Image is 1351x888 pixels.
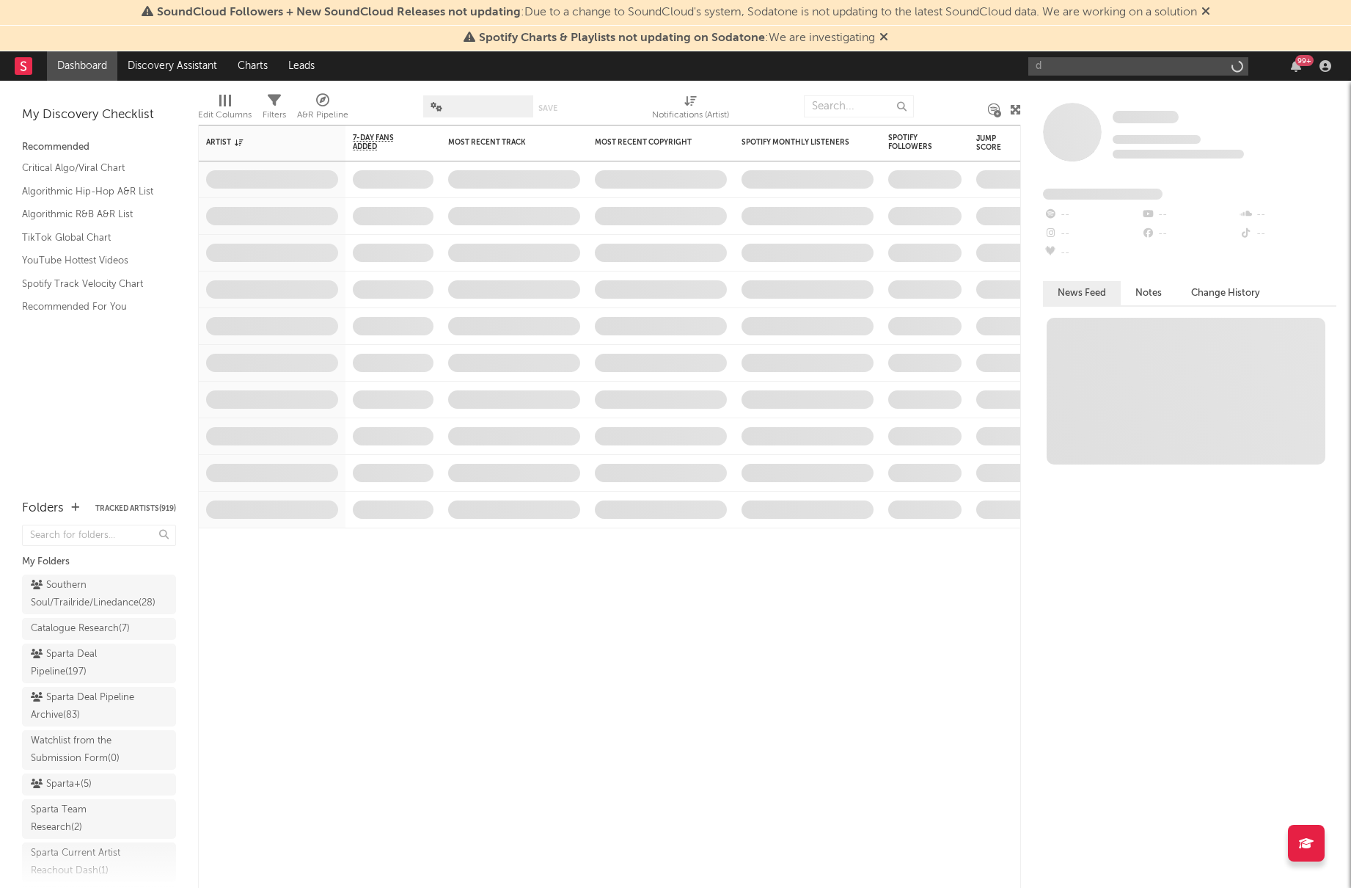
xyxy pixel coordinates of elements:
button: Tracked Artists(919) [95,505,176,512]
span: 7-Day Fans Added [353,134,411,151]
div: Watchlist from the Submission Form ( 0 ) [31,732,134,768]
div: Most Recent Track [448,138,558,147]
a: Sparta Team Research(2) [22,799,176,839]
button: Save [538,104,557,112]
div: Folders [22,500,64,517]
div: Sparta Current Artist Reachout Dash ( 1 ) [31,845,134,880]
a: Dashboard [47,51,117,81]
div: Most Recent Copyright [595,138,705,147]
button: 99+ [1291,60,1301,72]
span: Tracking Since: [DATE] [1113,135,1201,144]
a: Watchlist from the Submission Form(0) [22,730,176,770]
span: Spotify Charts & Playlists not updating on Sodatone [479,32,765,44]
div: Sparta Deal Pipeline ( 197 ) [31,646,134,681]
button: Change History [1176,281,1275,305]
div: -- [1141,225,1238,244]
div: Artist [206,138,316,147]
div: Sparta+ ( 5 ) [31,776,92,793]
input: Search for folders... [22,525,176,546]
div: Catalogue Research ( 7 ) [31,620,130,638]
span: SoundCloud Followers + New SoundCloud Releases not updating [157,7,521,18]
div: Filters [263,106,286,124]
div: 99 + [1295,55,1314,66]
div: -- [1043,225,1141,244]
a: Algorithmic R&B A&R List [22,206,161,222]
a: Sparta Deal Pipeline(197) [22,644,176,683]
div: Edit Columns [198,88,252,131]
div: -- [1239,225,1336,244]
span: Dismiss [879,32,888,44]
div: -- [1239,205,1336,225]
div: Notifications (Artist) [652,88,729,131]
span: 0 fans last week [1113,150,1244,159]
div: -- [1043,244,1141,263]
input: Search... [804,95,914,117]
div: Recommended [22,139,176,156]
div: Sparta Deal Pipeline Archive ( 83 ) [31,689,134,724]
a: Sparta Deal Pipeline Archive(83) [22,687,176,727]
a: Sparta+(5) [22,774,176,796]
span: Fans Added by Platform [1043,189,1163,200]
a: Catalogue Research(7) [22,618,176,640]
a: YouTube Hottest Videos [22,252,161,269]
div: My Folders [22,553,176,571]
a: TikTok Global Chart [22,230,161,246]
div: Notifications (Artist) [652,106,729,124]
a: Southern Soul/Trailride/Linedance(28) [22,575,176,614]
a: Critical Algo/Viral Chart [22,160,161,176]
div: Edit Columns [198,106,252,124]
span: Some Artist [1113,111,1179,123]
span: Dismiss [1201,7,1210,18]
div: My Discovery Checklist [22,106,176,124]
div: Filters [263,88,286,131]
div: -- [1043,205,1141,225]
div: -- [1141,205,1238,225]
div: Spotify Followers [888,134,940,151]
div: Southern Soul/Trailride/Linedance ( 28 ) [31,577,155,612]
a: Leads [278,51,325,81]
span: : Due to a change to SoundCloud's system, Sodatone is not updating to the latest SoundCloud data.... [157,7,1197,18]
div: A&R Pipeline [297,106,348,124]
button: News Feed [1043,281,1121,305]
input: Search for artists [1028,57,1248,76]
a: Some Artist [1113,110,1179,125]
a: Algorithmic Hip-Hop A&R List [22,183,161,200]
a: Discovery Assistant [117,51,227,81]
div: A&R Pipeline [297,88,348,131]
div: Spotify Monthly Listeners [742,138,852,147]
div: Sparta Team Research ( 2 ) [31,801,134,837]
button: Notes [1121,281,1176,305]
div: Jump Score [976,134,1013,152]
span: : We are investigating [479,32,875,44]
a: Charts [227,51,278,81]
a: Spotify Track Velocity Chart [22,276,161,292]
a: Recommended For You [22,299,161,315]
a: Sparta Current Artist Reachout Dash(1) [22,842,176,882]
